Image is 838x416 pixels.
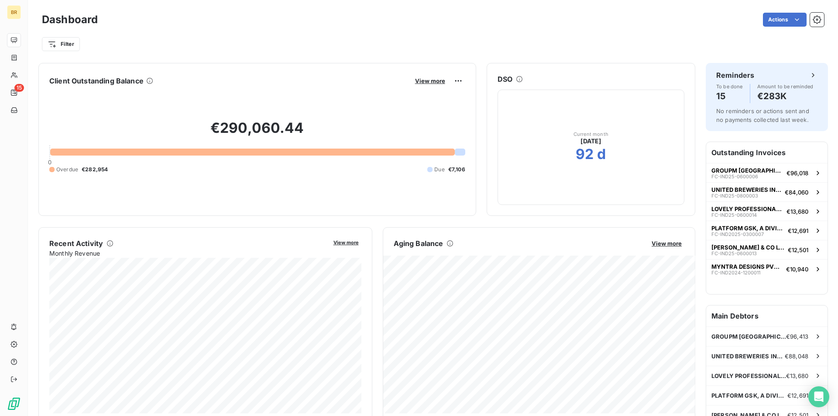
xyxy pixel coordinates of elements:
[706,163,828,182] button: GROUPM [GEOGRAPHIC_DATA]FC-IND25-0600006€96,018
[49,76,144,86] h6: Client Outstanding Balance
[49,238,103,249] h6: Recent Activity
[706,259,828,278] button: MYNTRA DESIGNS PVT LTDFC-IND2024-1200011€10,940
[716,89,743,103] h4: 15
[757,84,814,89] span: Amount to be reminded
[649,239,684,247] button: View more
[711,270,760,275] span: FC-IND2024-1200011
[580,137,601,146] span: [DATE]
[711,193,758,198] span: FC-IND25-0800003
[757,89,814,103] h4: €283K
[711,212,757,218] span: FC-IND25-0600014
[716,70,754,80] h6: Reminders
[333,239,359,246] span: View more
[711,186,781,193] span: UNITED BREWERIES INDIA
[786,266,808,273] span: €10,940
[711,333,786,340] span: GROUPM [GEOGRAPHIC_DATA]
[711,225,784,232] span: PLATFORM GSK, A DIVISION OF TLGINDI
[706,182,828,201] button: UNITED BREWERIES INDIAFC-IND25-0800003€84,060
[394,238,443,249] h6: Aging Balance
[42,12,98,28] h3: Dashboard
[706,142,828,163] h6: Outstanding Invoices
[597,146,606,163] h2: d
[711,353,785,360] span: UNITED BREWERIES INDIA
[7,5,21,19] div: BR
[706,305,828,326] h6: Main Debtors
[448,166,465,173] span: €7,106
[716,84,743,89] span: To be done
[49,119,465,146] h2: €290,060.44
[785,189,808,196] span: €84,060
[412,77,448,85] button: View more
[786,372,808,379] span: €13,680
[786,333,808,340] span: €96,413
[787,392,808,399] span: €12,691
[711,167,783,174] span: GROUPM [GEOGRAPHIC_DATA]
[788,246,808,253] span: €12,501
[42,37,80,51] button: Filter
[711,174,758,179] span: FC-IND25-0600006
[574,132,608,137] span: Current month
[711,263,783,270] span: MYNTRA DESIGNS PVT LTD
[48,159,52,166] span: 0
[711,205,783,212] span: LOVELY PROFESSIONAL UNIVERSITY
[808,386,829,407] div: Open Intercom Messenger
[716,107,809,123] span: No reminders or actions sent and no payments collected last week.
[763,13,807,27] button: Actions
[706,221,828,240] button: PLATFORM GSK, A DIVISION OF TLGINDIFC-IND2025-0300007€12,691
[434,166,444,173] span: Due
[652,240,682,247] span: View more
[706,240,828,259] button: [PERSON_NAME] & CO LTDFC-IND25-0600013€12,501
[331,238,361,246] button: View more
[576,146,594,163] h2: 92
[711,372,786,379] span: LOVELY PROFESSIONAL UNIVERSITY
[82,166,108,173] span: €282,954
[415,77,445,84] span: View more
[786,208,808,215] span: €13,680
[49,249,327,258] span: Monthly Revenue
[711,232,764,237] span: FC-IND2025-0300007
[711,251,757,256] span: FC-IND25-0600013
[785,353,808,360] span: €88,048
[706,201,828,221] button: LOVELY PROFESSIONAL UNIVERSITYFC-IND25-0600014€13,680
[7,397,21,411] img: Logo LeanPay
[711,392,787,399] span: PLATFORM GSK, A DIVISION OF TLGINDI
[14,84,24,92] span: 15
[788,227,808,234] span: €12,691
[498,74,512,84] h6: DSO
[56,166,78,173] span: Overdue
[786,170,808,177] span: €96,018
[711,244,784,251] span: [PERSON_NAME] & CO LTD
